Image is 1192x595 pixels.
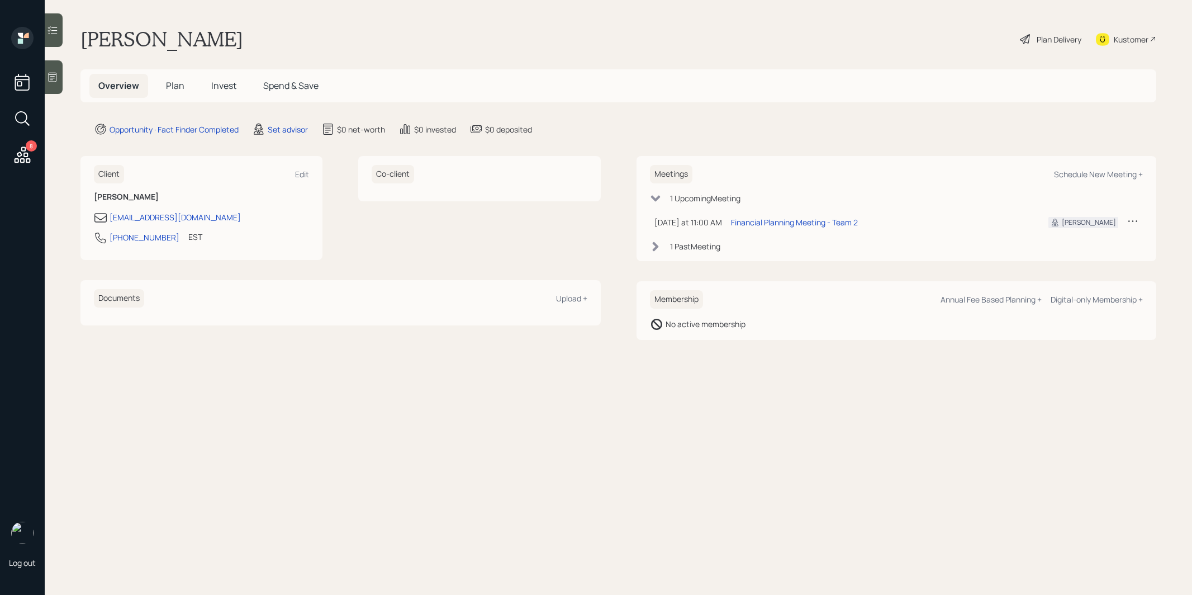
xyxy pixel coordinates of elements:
[94,165,124,183] h6: Client
[1054,169,1143,180] div: Schedule New Meeting +
[110,124,239,135] div: Opportunity · Fact Finder Completed
[654,216,722,228] div: [DATE] at 11:00 AM
[337,124,385,135] div: $0 net-worth
[670,240,720,252] div: 1 Past Meeting
[110,232,179,243] div: [PHONE_NUMBER]
[1037,34,1081,45] div: Plan Delivery
[26,140,37,152] div: 8
[268,124,308,135] div: Set advisor
[98,79,139,92] span: Overview
[650,290,703,309] h6: Membership
[94,289,144,308] h6: Documents
[211,79,236,92] span: Invest
[11,522,34,544] img: treva-nostdahl-headshot.png
[666,318,745,330] div: No active membership
[1114,34,1148,45] div: Kustomer
[9,558,36,568] div: Log out
[1051,294,1143,305] div: Digital-only Membership +
[188,231,202,243] div: EST
[485,124,532,135] div: $0 deposited
[372,165,414,183] h6: Co-client
[556,293,587,304] div: Upload +
[650,165,692,183] h6: Meetings
[670,192,740,204] div: 1 Upcoming Meeting
[731,216,858,228] div: Financial Planning Meeting - Team 2
[80,27,243,51] h1: [PERSON_NAME]
[110,211,241,223] div: [EMAIL_ADDRESS][DOMAIN_NAME]
[414,124,456,135] div: $0 invested
[941,294,1042,305] div: Annual Fee Based Planning +
[94,192,309,202] h6: [PERSON_NAME]
[295,169,309,180] div: Edit
[263,79,319,92] span: Spend & Save
[166,79,184,92] span: Plan
[1062,218,1116,228] div: [PERSON_NAME]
